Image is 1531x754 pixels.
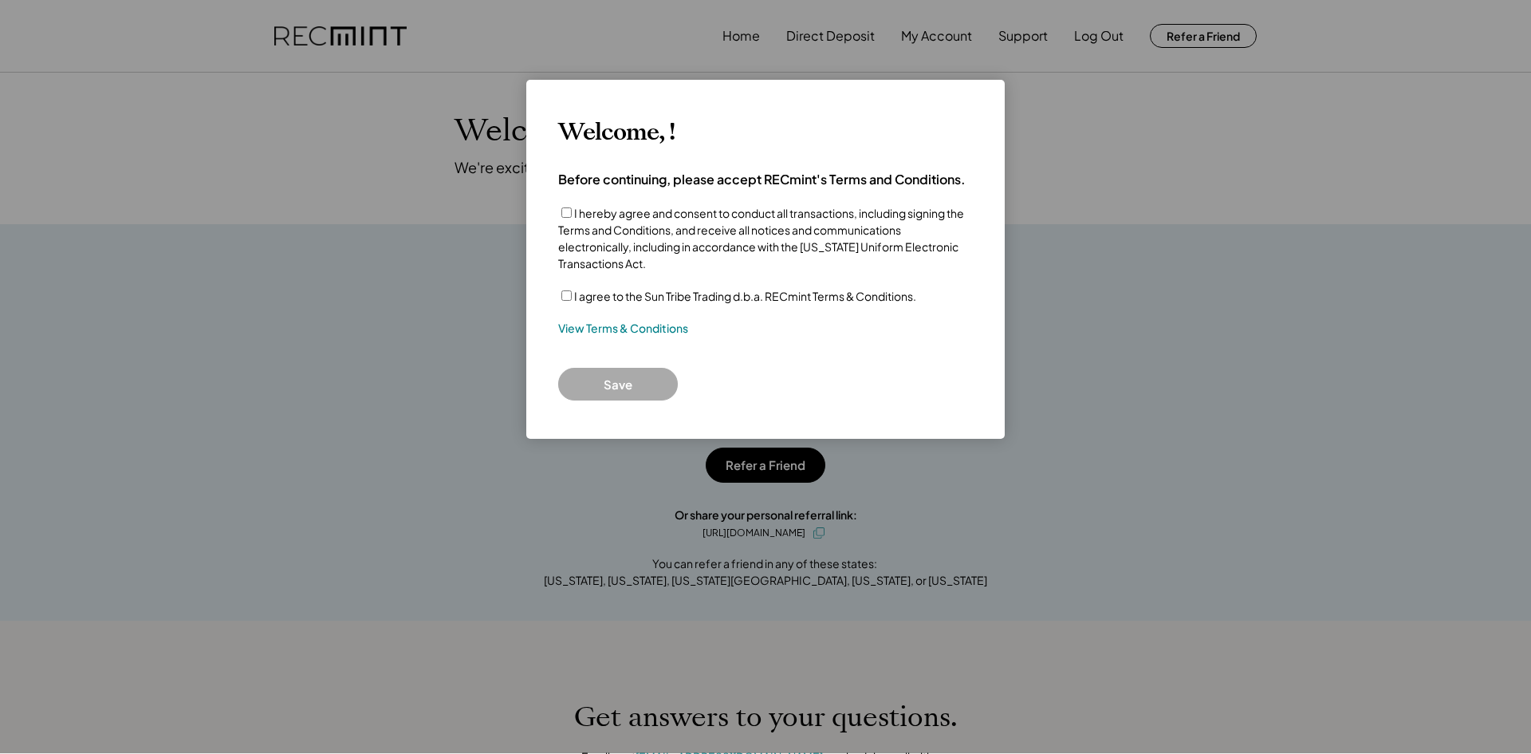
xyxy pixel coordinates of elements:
[574,289,916,303] label: I agree to the Sun Tribe Trading d.b.a. RECmint Terms & Conditions.
[558,321,688,337] a: View Terms & Conditions
[558,206,964,270] label: I hereby agree and consent to conduct all transactions, including signing the Terms and Condition...
[558,118,675,147] h3: Welcome, !
[558,368,678,401] button: Save
[558,171,966,188] h4: Before continuing, please accept RECmint's Terms and Conditions.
